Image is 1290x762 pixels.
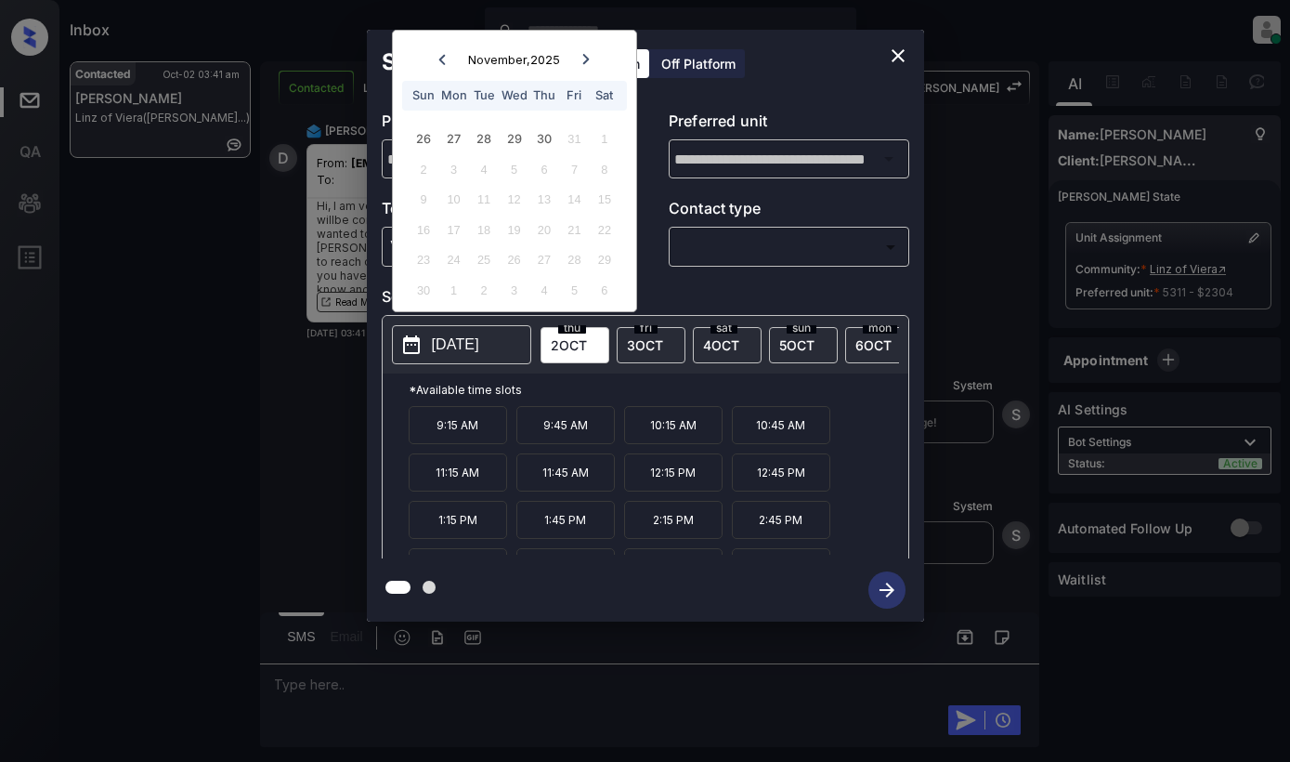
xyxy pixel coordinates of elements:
[411,247,437,272] div: Not available Sunday, November 23rd, 2025
[516,453,615,492] p: 11:45 AM
[386,231,618,262] div: Virtual
[382,285,909,315] p: Select slot
[732,406,830,444] p: 10:45 AM
[441,83,466,108] div: Mon
[411,157,437,182] div: Not available Sunday, November 2nd, 2025
[531,126,556,151] div: Choose Thursday, October 30th, 2025
[531,247,556,272] div: Not available Thursday, November 27th, 2025
[624,406,723,444] p: 10:15 AM
[551,337,587,353] span: 2 OCT
[441,247,466,272] div: Not available Monday, November 24th, 2025
[409,406,507,444] p: 9:15 AM
[441,126,466,151] div: Choose Monday, October 27th, 2025
[592,278,617,303] div: Not available Saturday, December 6th, 2025
[392,325,531,364] button: [DATE]
[562,217,587,243] div: Not available Friday, November 21st, 2025
[398,125,630,306] div: month 2025-11
[432,334,479,356] p: [DATE]
[592,83,617,108] div: Sat
[669,110,909,139] p: Preferred unit
[857,566,917,614] button: btn-next
[592,126,617,151] div: Not available Saturday, November 1st, 2025
[411,83,437,108] div: Sun
[441,278,466,303] div: Not available Monday, December 1st, 2025
[562,247,587,272] div: Not available Friday, November 28th, 2025
[411,217,437,243] div: Not available Sunday, November 16th, 2025
[562,278,587,303] div: Not available Friday, December 5th, 2025
[845,327,914,363] div: date-select
[471,217,496,243] div: Not available Tuesday, November 18th, 2025
[531,278,556,303] div: Not available Thursday, December 4th, 2025
[531,187,556,212] div: Not available Thursday, November 13th, 2025
[779,337,814,353] span: 5 OCT
[592,247,617,272] div: Not available Saturday, November 29th, 2025
[732,453,830,492] p: 12:45 PM
[652,49,745,78] div: Off Platform
[562,83,587,108] div: Fri
[409,548,507,586] p: 3:15 PM
[471,126,496,151] div: Choose Tuesday, October 28th, 2025
[502,278,527,303] div: Not available Wednesday, December 3rd, 2025
[502,217,527,243] div: Not available Wednesday, November 19th, 2025
[855,337,892,353] span: 6 OCT
[516,501,615,539] p: 1:45 PM
[592,157,617,182] div: Not available Saturday, November 8th, 2025
[592,187,617,212] div: Not available Saturday, November 15th, 2025
[732,501,830,539] p: 2:45 PM
[502,83,527,108] div: Wed
[441,187,466,212] div: Not available Monday, November 10th, 2025
[558,322,586,334] span: thu
[471,247,496,272] div: Not available Tuesday, November 25th, 2025
[669,197,909,227] p: Contact type
[880,37,917,74] button: close
[471,187,496,212] div: Not available Tuesday, November 11th, 2025
[409,374,908,406] p: *Available time slots
[441,217,466,243] div: Not available Monday, November 17th, 2025
[367,30,556,95] h2: Schedule Tour
[562,157,587,182] div: Not available Friday, November 7th, 2025
[787,322,816,334] span: sun
[562,126,587,151] div: Not available Friday, October 31st, 2025
[562,187,587,212] div: Not available Friday, November 14th, 2025
[382,197,622,227] p: Tour type
[617,327,685,363] div: date-select
[624,453,723,492] p: 12:15 PM
[710,322,737,334] span: sat
[502,126,527,151] div: Choose Wednesday, October 29th, 2025
[693,327,762,363] div: date-select
[769,327,838,363] div: date-select
[502,187,527,212] div: Not available Wednesday, November 12th, 2025
[382,110,622,139] p: Preferred community
[732,548,830,586] p: 4:45 PM
[471,83,496,108] div: Tue
[471,157,496,182] div: Not available Tuesday, November 4th, 2025
[624,501,723,539] p: 2:15 PM
[411,187,437,212] div: Not available Sunday, November 9th, 2025
[531,157,556,182] div: Not available Thursday, November 6th, 2025
[863,322,897,334] span: mon
[531,217,556,243] div: Not available Thursday, November 20th, 2025
[471,278,496,303] div: Not available Tuesday, December 2nd, 2025
[411,126,437,151] div: Choose Sunday, October 26th, 2025
[441,157,466,182] div: Not available Monday, November 3rd, 2025
[409,453,507,492] p: 11:15 AM
[624,548,723,586] p: 4:15 PM
[531,83,556,108] div: Thu
[627,337,663,353] span: 3 OCT
[541,327,609,363] div: date-select
[409,501,507,539] p: 1:15 PM
[411,278,437,303] div: Not available Sunday, November 30th, 2025
[516,406,615,444] p: 9:45 AM
[703,337,739,353] span: 4 OCT
[634,322,658,334] span: fri
[516,548,615,586] p: 3:45 PM
[502,247,527,272] div: Not available Wednesday, November 26th, 2025
[502,157,527,182] div: Not available Wednesday, November 5th, 2025
[592,217,617,243] div: Not available Saturday, November 22nd, 2025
